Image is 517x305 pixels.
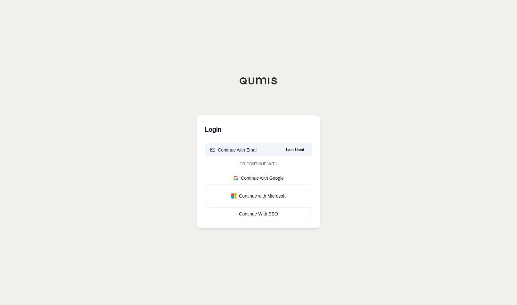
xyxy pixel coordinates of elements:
h3: Login [205,123,312,136]
img: Qumis [239,77,278,85]
div: Continue with Microsoft [210,193,307,199]
div: Continue with Email [210,147,258,153]
a: Continue With SSO [205,207,312,220]
span: Last Used [283,146,307,154]
span: Or continue with [237,161,280,167]
button: Continue with EmailLast Used [205,144,312,156]
div: Continue With SSO [210,211,307,217]
div: Continue with Google [210,175,307,181]
button: Continue with Google [205,172,312,184]
button: Continue with Microsoft [205,190,312,202]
